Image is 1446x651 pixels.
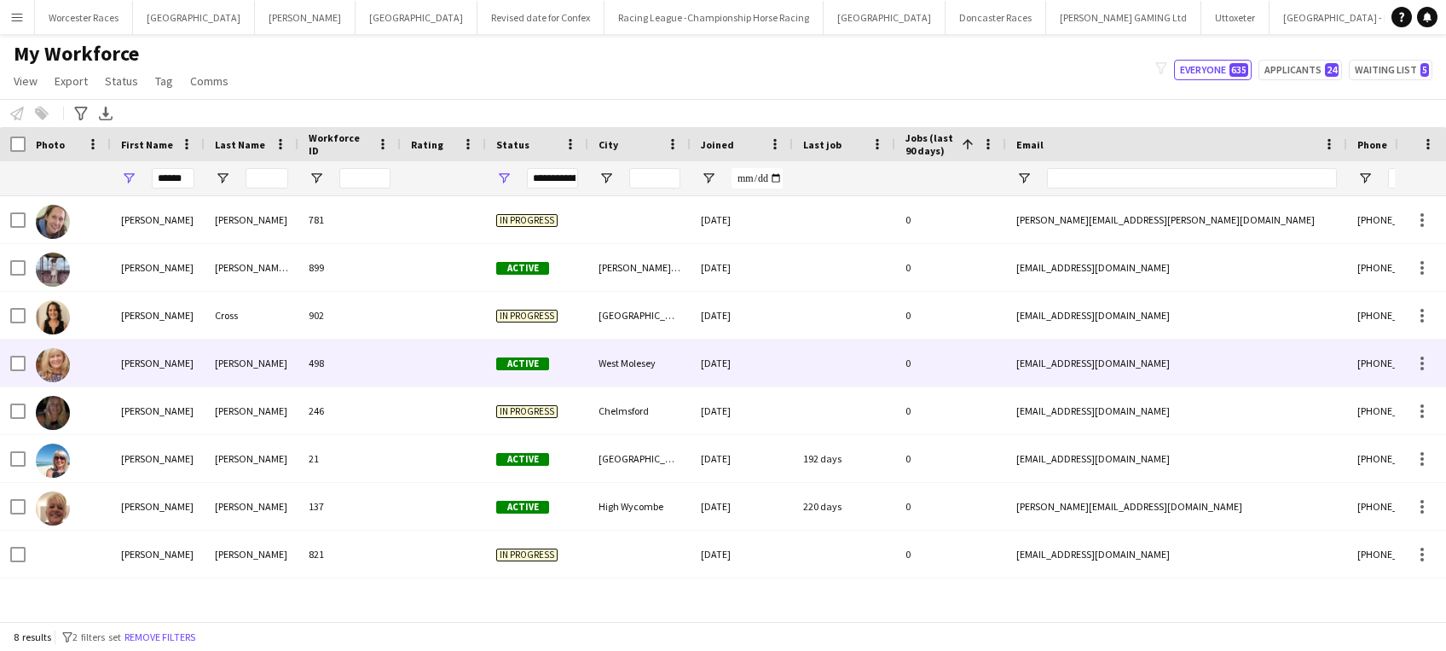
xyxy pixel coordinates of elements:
div: [DATE] [691,340,793,387]
span: View [14,73,38,89]
button: Uttoxeter [1201,1,1270,34]
img: Debbie Cross [36,300,70,334]
a: Comms [183,70,235,92]
button: Doncaster Races [946,1,1046,34]
div: West Molesey [588,340,691,387]
span: Status [105,73,138,89]
div: 21 [298,435,401,482]
div: [PERSON_NAME] [205,483,298,530]
div: 0 [895,435,1006,482]
div: [PERSON_NAME] [111,196,205,243]
button: [GEOGRAPHIC_DATA] [133,1,255,34]
div: [DATE] [691,387,793,434]
button: [PERSON_NAME] [255,1,356,34]
img: Debbie Holness [36,348,70,382]
button: Open Filter Menu [701,171,716,186]
span: Jobs (last 90 days) [905,131,955,157]
span: Active [496,262,549,275]
div: [PERSON_NAME] [PERSON_NAME] [205,244,298,291]
div: 0 [895,292,1006,339]
img: Debbie Cassells Smith [36,253,70,287]
div: [PERSON_NAME] [205,196,298,243]
input: Last Name Filter Input [246,168,288,189]
button: Open Filter Menu [599,171,614,186]
div: 192 days [793,435,895,482]
div: [DATE] [691,244,793,291]
span: Rating [411,138,443,151]
div: [PERSON_NAME][EMAIL_ADDRESS][PERSON_NAME][DOMAIN_NAME] [1006,196,1347,243]
div: [EMAIL_ADDRESS][DOMAIN_NAME] [1006,244,1347,291]
a: Status [98,70,145,92]
div: [PERSON_NAME] [205,387,298,434]
div: [EMAIL_ADDRESS][DOMAIN_NAME] [1006,435,1347,482]
span: 635 [1229,63,1248,77]
div: 0 [895,531,1006,578]
span: In progress [496,214,558,227]
input: City Filter Input [629,168,680,189]
span: 2 filters set [72,631,121,643]
div: [GEOGRAPHIC_DATA] [588,435,691,482]
span: Last job [803,138,842,151]
div: 899 [298,244,401,291]
span: Joined [701,138,734,151]
div: 137 [298,483,401,530]
button: Worcester Races [35,1,133,34]
div: [PERSON_NAME] [111,340,205,387]
div: [PERSON_NAME] Berks [588,244,691,291]
div: [EMAIL_ADDRESS][DOMAIN_NAME] [1006,340,1347,387]
img: Debbie Bunyan [36,205,70,239]
div: [DATE] [691,292,793,339]
input: First Name Filter Input [152,168,194,189]
div: [PERSON_NAME] [205,435,298,482]
img: Debbie Richards [36,444,70,478]
button: Open Filter Menu [1016,171,1032,186]
span: City [599,138,618,151]
button: Open Filter Menu [1357,171,1373,186]
div: [DATE] [691,483,793,530]
span: First Name [121,138,173,151]
div: [PERSON_NAME][EMAIL_ADDRESS][DOMAIN_NAME] [1006,483,1347,530]
span: Active [496,357,549,370]
div: [DATE] [691,196,793,243]
div: [PERSON_NAME] [111,483,205,530]
span: Active [496,453,549,466]
input: Workforce ID Filter Input [339,168,390,189]
div: High Wycombe [588,483,691,530]
div: 0 [895,196,1006,243]
div: Chelmsford [588,387,691,434]
div: [GEOGRAPHIC_DATA] [588,292,691,339]
button: Open Filter Menu [215,171,230,186]
input: Joined Filter Input [732,168,783,189]
span: Workforce ID [309,131,370,157]
button: Revised date for Confex [477,1,604,34]
a: Export [48,70,95,92]
div: 0 [895,244,1006,291]
a: View [7,70,44,92]
img: Debbie Niccol [36,396,70,430]
div: [PERSON_NAME] [111,292,205,339]
div: Cross [205,292,298,339]
button: Open Filter Menu [121,171,136,186]
button: Waiting list5 [1349,60,1432,80]
div: 0 [895,387,1006,434]
div: [PERSON_NAME] [205,340,298,387]
div: 498 [298,340,401,387]
span: My Workforce [14,41,139,67]
div: [PERSON_NAME] [111,244,205,291]
button: Racing League -Championship Horse Racing [604,1,824,34]
app-action-btn: Advanced filters [71,103,91,124]
div: [EMAIL_ADDRESS][DOMAIN_NAME] [1006,531,1347,578]
span: Export [55,73,88,89]
span: In progress [496,310,558,323]
div: 0 [895,340,1006,387]
span: Tag [155,73,173,89]
div: 902 [298,292,401,339]
button: Open Filter Menu [309,171,324,186]
div: [EMAIL_ADDRESS][DOMAIN_NAME] [1006,387,1347,434]
span: In progress [496,405,558,418]
a: Tag [148,70,180,92]
div: 0 [895,483,1006,530]
div: [EMAIL_ADDRESS][DOMAIN_NAME] [1006,292,1347,339]
div: [PERSON_NAME] [205,531,298,578]
div: [DATE] [691,531,793,578]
